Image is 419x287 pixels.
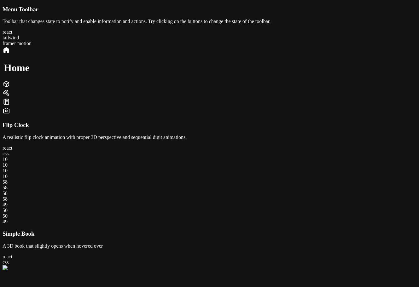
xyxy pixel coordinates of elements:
[3,179,416,185] div: 58
[3,35,416,41] div: tailwind
[3,219,416,225] div: 49
[3,265,32,271] img: Book Cover
[3,41,416,46] div: framer motion
[3,145,416,151] div: react
[3,135,416,140] p: A realistic flip clock animation with proper 3D perspective and sequential digit animations.
[3,157,416,162] div: 10
[3,254,416,260] div: react
[3,185,416,191] div: 58
[3,151,416,157] div: css
[3,202,416,208] div: 49
[3,208,416,213] div: 50
[3,19,416,24] p: Toolbar that changes state to notify and enable information and actions. Try clicking on the butt...
[3,174,416,179] div: 10
[4,62,416,74] h1: Home
[3,6,416,13] h3: Menu Toolbar
[3,243,416,249] p: A 3D book that slightly opens when hovered over
[3,196,416,202] div: 58
[3,162,416,168] div: 10
[3,168,416,174] div: 10
[3,122,416,129] h3: Flip Clock
[3,213,416,219] div: 50
[3,191,416,196] div: 58
[3,29,416,35] div: react
[3,230,416,237] h3: Simple Book
[3,260,416,265] div: css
